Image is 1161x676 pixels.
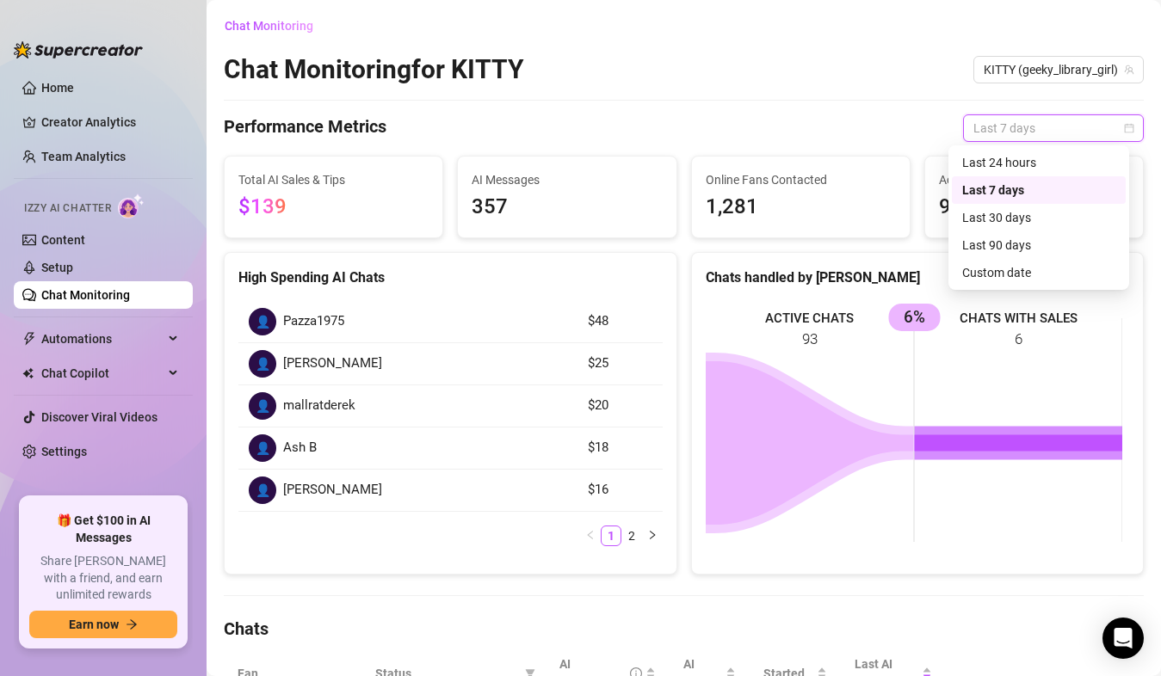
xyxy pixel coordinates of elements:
article: $20 [588,396,652,416]
span: Automations [41,325,164,353]
div: 👤 [249,476,276,504]
a: Creator Analytics [41,108,179,136]
div: Last 90 days [952,231,1126,259]
div: Last 24 hours [962,153,1115,172]
a: Setup [41,261,73,274]
div: Last 7 days [962,181,1115,200]
a: 2 [622,526,641,545]
button: left [580,525,601,546]
div: 👤 [249,350,276,378]
a: Chat Monitoring [41,288,130,302]
h2: Chat Monitoring for KITTY [224,53,524,86]
div: Chats handled by [PERSON_NAME] [706,267,1130,288]
span: Chat Monitoring [225,19,313,33]
div: 👤 [249,434,276,462]
span: Earn now [69,618,119,631]
span: 🎁 Get $100 in AI Messages [29,513,177,546]
div: Last 90 days [962,236,1115,255]
div: Open Intercom Messenger [1102,618,1144,659]
div: Last 30 days [952,204,1126,231]
h4: Performance Metrics [224,114,386,142]
div: 👤 [249,308,276,335]
article: $25 [588,353,652,374]
div: 👤 [249,392,276,420]
img: Chat Copilot [22,367,34,379]
article: $16 [588,480,652,501]
img: AI Chatter [118,194,145,218]
div: Custom date [962,263,1115,282]
span: calendar [1124,123,1134,133]
span: Chat Copilot [41,360,164,387]
div: Custom date [952,259,1126,286]
a: 1 [602,526,621,545]
span: thunderbolt [22,332,36,346]
li: Previous Page [580,525,601,546]
span: 357 [472,191,662,224]
a: Content [41,233,85,247]
span: right [647,530,658,540]
span: Izzy AI Chatter [24,200,111,217]
li: 1 [601,525,621,546]
span: Pazza1975 [283,311,344,332]
span: mallratderek [283,396,355,416]
span: $139 [238,194,287,218]
article: $18 [588,438,652,458]
span: Online Fans Contacted [706,170,896,189]
a: Discover Viral Videos [41,410,157,424]
span: Active Chats [939,170,1129,189]
button: Chat Monitoring [224,12,327,40]
h4: Chats [224,617,1144,641]
span: [PERSON_NAME] [283,353,382,374]
span: team [1124,65,1134,75]
button: right [642,525,663,546]
span: 1,281 [706,191,896,224]
a: Team Analytics [41,150,126,163]
div: Last 7 days [952,176,1126,204]
li: Next Page [642,525,663,546]
div: Last 30 days [962,208,1115,227]
div: Last 24 hours [952,149,1126,176]
li: 2 [621,525,642,546]
a: Settings [41,445,87,458]
div: High Spending AI Chats [238,267,663,288]
span: Last 7 days [973,115,1133,141]
span: left [585,530,596,540]
span: Share [PERSON_NAME] with a friend, and earn unlimited rewards [29,553,177,604]
span: 93 [939,191,1129,224]
span: AI Messages [472,170,662,189]
span: Total AI Sales & Tips [238,170,429,189]
a: Home [41,81,74,95]
span: [PERSON_NAME] [283,480,382,501]
article: $48 [588,311,652,332]
span: Ash B [283,438,317,458]
span: arrow-right [126,618,138,630]
button: Earn nowarrow-right [29,611,177,638]
img: logo-BBDzfeDw.svg [14,41,143,58]
span: KITTY (geeky_library_girl) [984,57,1133,83]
